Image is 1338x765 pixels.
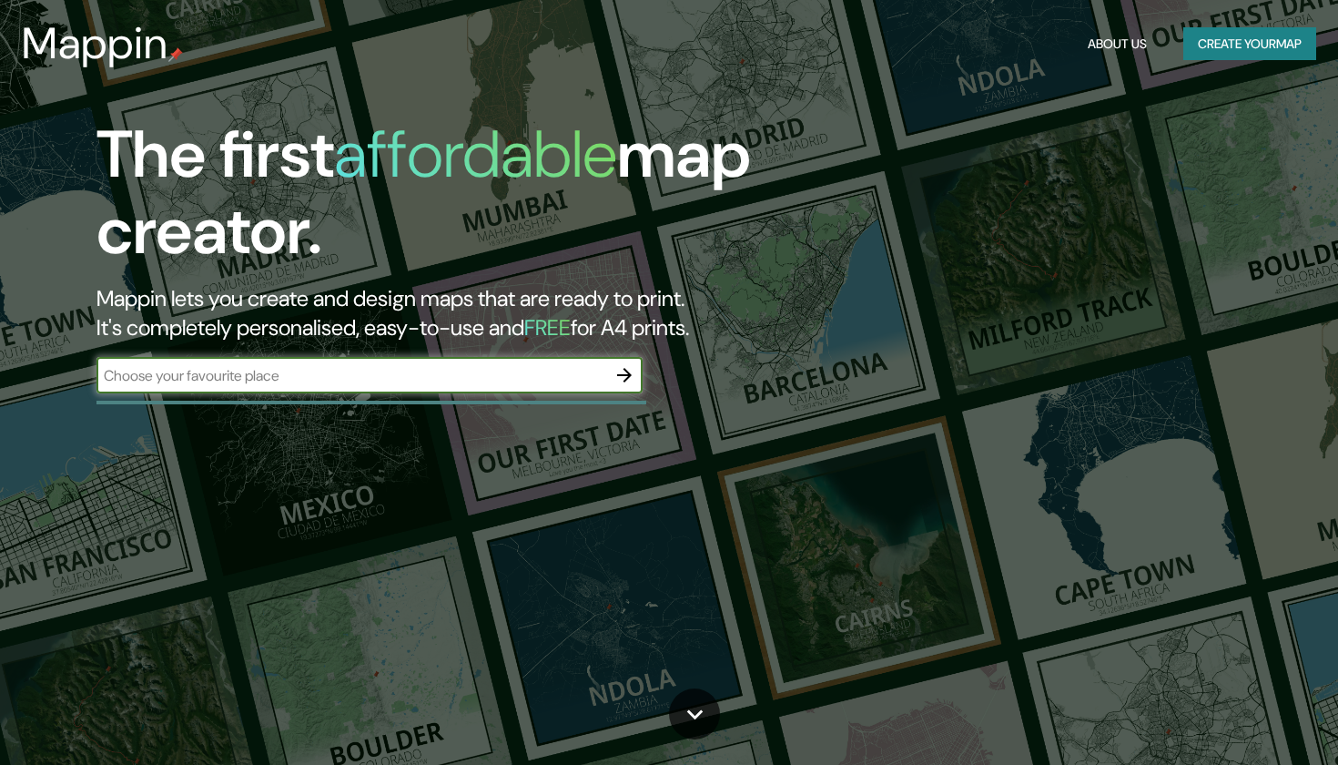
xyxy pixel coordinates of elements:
[1080,27,1154,61] button: About Us
[524,313,571,342] h5: FREE
[1183,27,1316,61] button: Create yourmap
[96,365,606,386] input: Choose your favourite place
[22,18,168,69] h3: Mappin
[96,284,765,342] h2: Mappin lets you create and design maps that are ready to print. It's completely personalised, eas...
[96,117,765,284] h1: The first map creator.
[334,112,617,197] h1: affordable
[168,47,183,62] img: mappin-pin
